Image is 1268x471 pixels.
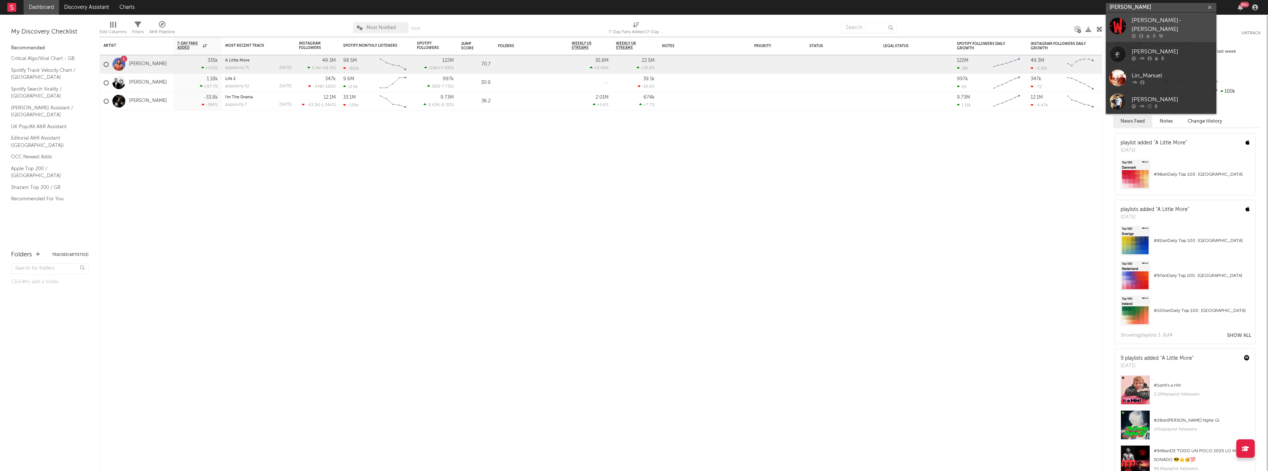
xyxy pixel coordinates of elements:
div: Click to add a folder. [11,278,88,287]
a: UK Pop/Alt A&R Assistant [11,123,81,131]
div: [PERSON_NAME] [1132,95,1213,104]
div: -2.19k [1031,66,1047,71]
input: Search for folders... [11,263,88,274]
div: 65 [957,84,966,89]
a: "A Little More" [1154,140,1187,145]
span: -7.73 % [440,85,453,89]
div: 12.1M [1031,95,1043,100]
span: 115k [429,66,437,70]
div: 122M [442,58,454,63]
div: -299 % [202,102,218,107]
div: Spotify Monthly Listeners [343,43,398,48]
div: 12.1M [324,95,336,100]
button: Notes [1152,115,1180,127]
div: Lin_Manuel [1132,71,1213,80]
a: OCC Newest Adds [11,153,81,161]
div: 347k [1031,77,1041,81]
button: Tracked Artists(3) [52,253,88,257]
svg: Chart title [1064,92,1097,110]
a: Lin_Manuel [1106,66,1216,90]
span: 7-Day Fans Added [177,41,201,50]
div: 9.6M [343,77,354,81]
span: 5.4k [312,66,320,70]
div: # 100 on Daily Top 100: [GEOGRAPHIC_DATA] [1154,306,1250,315]
a: Recommended For You [11,195,81,203]
a: Life 2 [225,77,236,81]
a: [PERSON_NAME] [129,61,167,67]
div: 98.5M [343,58,357,63]
svg: Chart title [990,74,1023,92]
div: 997k [957,77,968,81]
a: Spotify Search Virality / [GEOGRAPHIC_DATA] [11,85,81,100]
div: A&R Pipeline [149,28,175,36]
div: # 1 on It's a Hit! [1154,381,1250,390]
div: [DATE] [1121,214,1189,221]
div: 100k [1212,87,1261,96]
div: 36.2 [461,97,491,106]
div: popularity: 7 [225,103,247,107]
div: +142 % [201,66,218,70]
div: My Discovery Checklist [11,28,88,36]
a: [PERSON_NAME] [1106,90,1216,114]
div: 39.1k [643,77,655,81]
div: ( ) [307,66,336,70]
div: Filters [132,28,144,36]
input: Search... [842,22,897,33]
div: 49.3M [322,58,336,63]
a: A Little More [225,59,250,63]
a: I'm The Drama [225,95,253,99]
div: [DATE] [1121,147,1187,154]
div: [DATE] [279,66,292,70]
div: [PERSON_NAME] [1132,47,1213,56]
a: #28on[PERSON_NAME] Nghe Gì245kplaylist followers [1115,410,1255,445]
span: +7.49 % [438,66,453,70]
div: 99 + [1240,2,1249,7]
div: 18k [957,66,968,71]
div: popularity: 75 [225,66,249,70]
a: "A Little More" [1160,356,1194,361]
svg: Chart title [1064,74,1097,92]
div: -4.47k [1031,103,1048,108]
span: -68.2 % [321,66,335,70]
a: Spotify Track Velocity Chart / [GEOGRAPHIC_DATA] [11,66,81,81]
div: +5.6 % [593,102,609,107]
div: Legal Status [883,44,931,48]
div: 335k [208,58,218,63]
div: Notes [662,44,736,48]
div: # 28 on [PERSON_NAME] Nghe Gì [1154,416,1250,425]
svg: Chart title [990,55,1023,74]
svg: Chart title [376,55,410,74]
div: Spotify Followers Daily Growth [957,42,1012,50]
div: Artist [104,43,159,48]
input: Search for artists [1106,3,1216,12]
button: Change History [1180,115,1230,127]
span: -8.31 % [440,103,453,107]
div: A&R Pipeline [149,18,175,40]
span: Most Notified [366,25,396,30]
div: ( ) [308,84,336,89]
div: +0.49 % [590,66,609,70]
div: popularity: 52 [225,84,249,88]
div: playlist added [1121,139,1187,147]
div: 22.5M [642,58,655,63]
div: ( ) [302,102,336,107]
a: [PERSON_NAME] [129,80,167,86]
div: 997k [443,77,454,81]
div: # 946 on DE TODO UN POCO 2025 LO MAS SONADO 😎🤙🥳💯 [1154,447,1250,464]
span: 585 [432,85,439,89]
div: -19.6 % [638,84,655,89]
svg: Chart title [376,92,410,110]
a: Critical Algo/Viral Chart - GB [11,55,81,63]
button: Show All [1227,333,1251,338]
div: 7-Day Fans Added (7-Day Fans Added) [609,28,664,36]
div: Showing playlist s 1- 3 of 4 [1121,331,1173,340]
div: Life 2 [225,77,292,81]
a: #82onDaily Top 100: [GEOGRAPHIC_DATA] [1115,226,1255,261]
div: 70.7 [461,60,491,69]
svg: Chart title [990,92,1023,110]
div: # 98 on Daily Top 100: [GEOGRAPHIC_DATA] [1154,170,1250,179]
div: 2.01M [596,95,609,100]
div: [DATE] [279,103,292,107]
div: 347k [325,77,336,81]
div: ( ) [424,102,454,107]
